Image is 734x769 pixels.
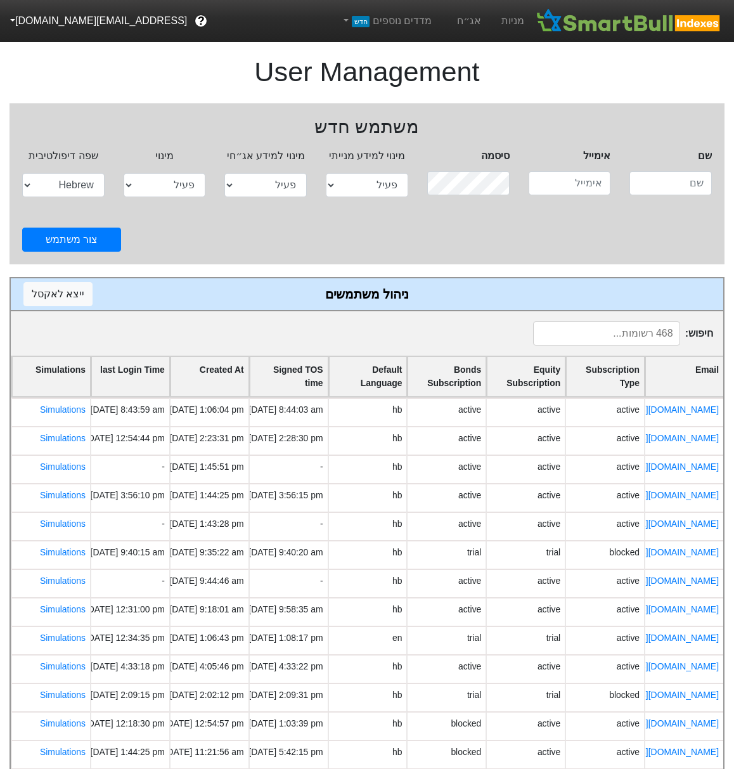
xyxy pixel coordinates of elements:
[451,717,481,730] div: blocked
[248,489,323,502] div: [DATE] 3:56:15 pm
[23,282,93,306] button: ייצא לאקסל
[392,717,402,730] div: hb
[169,489,243,502] div: [DATE] 1:44:25 pm
[538,403,560,417] div: active
[392,517,402,531] div: hb
[329,148,406,164] label: מינוי למידע מנייתי
[248,512,328,540] div: -
[408,357,486,396] div: Toggle SortBy
[40,604,86,614] a: Simulations
[91,403,165,417] div: [DATE] 8:43:59 am
[566,357,644,396] div: Toggle SortBy
[12,357,90,396] div: Toggle SortBy
[40,718,86,728] a: Simulations
[90,455,169,483] div: -
[617,403,640,417] div: active
[248,688,323,702] div: [DATE] 2:09:31 pm
[91,660,165,673] div: [DATE] 4:33:18 pm
[529,171,611,195] input: אימייל
[458,517,481,531] div: active
[40,547,86,557] a: Simulations
[538,717,560,730] div: active
[481,148,510,164] label: סיסמה
[617,717,640,730] div: active
[617,603,640,616] div: active
[86,717,165,730] div: [DATE] 12:18:30 pm
[248,569,328,597] div: -
[392,432,402,445] div: hb
[227,148,305,164] label: מינוי למידע אג״חי
[467,546,481,559] div: trial
[169,574,243,588] div: [DATE] 9:44:46 am
[533,321,680,346] input: 468 רשומות...
[538,517,560,531] div: active
[169,432,243,445] div: [DATE] 2:23:31 pm
[617,660,640,673] div: active
[40,576,86,586] a: Simulations
[451,746,481,759] div: blocked
[86,432,165,445] div: [DATE] 12:54:44 pm
[467,688,481,702] div: trial
[392,746,402,759] div: hb
[165,717,244,730] div: [DATE] 12:54:57 pm
[40,490,86,500] a: Simulations
[40,462,86,472] a: Simulations
[546,688,560,702] div: trial
[617,460,640,474] div: active
[538,660,560,673] div: active
[352,16,369,27] span: חדש
[169,546,243,559] div: [DATE] 9:35:22 am
[336,8,437,34] a: מדדים נוספיםחדש
[40,747,86,757] a: Simulations
[169,403,243,417] div: [DATE] 1:06:04 pm
[250,357,328,396] div: Toggle SortBy
[458,603,481,616] div: active
[645,357,723,396] div: Toggle SortBy
[534,8,724,34] img: SmartBull
[248,546,323,559] div: [DATE] 9:40:20 am
[169,660,243,673] div: [DATE] 4:05:46 pm
[40,633,86,643] a: Simulations
[458,403,481,417] div: active
[329,357,407,396] div: Toggle SortBy
[40,519,86,529] a: Simulations
[609,688,640,702] div: blocked
[392,403,402,417] div: hb
[40,661,86,671] a: Simulations
[392,574,402,588] div: hb
[617,489,640,502] div: active
[538,460,560,474] div: active
[392,546,402,559] div: hb
[91,357,169,396] div: Toggle SortBy
[458,460,481,474] div: active
[248,403,323,417] div: [DATE] 8:44:03 am
[392,489,402,502] div: hb
[392,688,402,702] div: hb
[91,489,165,502] div: [DATE] 3:56:10 pm
[458,432,481,445] div: active
[617,574,640,588] div: active
[487,357,565,396] div: Toggle SortBy
[248,631,323,645] div: [DATE] 1:08:17 pm
[617,631,640,645] div: active
[248,432,323,445] div: [DATE] 2:28:30 pm
[90,512,169,540] div: -
[198,13,205,30] span: ?
[609,546,640,559] div: blocked
[90,569,169,597] div: -
[248,603,323,616] div: [DATE] 9:58:35 am
[538,746,560,759] div: active
[40,690,86,700] a: Simulations
[171,357,248,396] div: Toggle SortBy
[29,148,98,164] label: שפה דיפולטיבית
[617,746,640,759] div: active
[467,631,481,645] div: trial
[40,433,86,443] a: Simulations
[40,404,86,415] a: Simulations
[91,746,165,759] div: [DATE] 1:44:25 pm
[91,688,165,702] div: [DATE] 2:09:15 pm
[458,660,481,673] div: active
[22,228,121,252] button: צור משתמש
[629,171,712,195] input: שם
[91,546,165,559] div: [DATE] 9:40:15 am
